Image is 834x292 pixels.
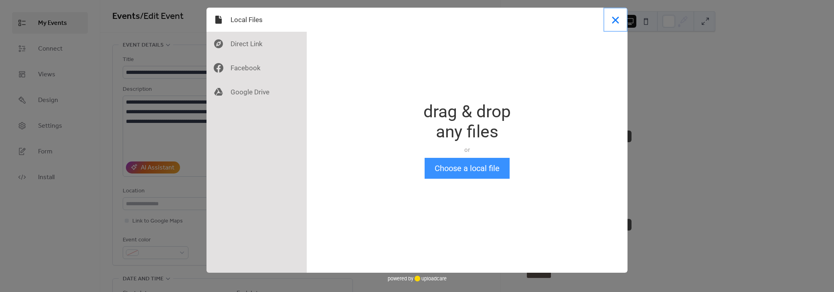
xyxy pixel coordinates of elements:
[206,8,307,32] div: Local Files
[413,276,447,282] a: uploadcare
[206,80,307,104] div: Google Drive
[603,8,628,32] button: Close
[423,102,511,142] div: drag & drop any files
[206,32,307,56] div: Direct Link
[206,56,307,80] div: Facebook
[388,273,447,285] div: powered by
[425,158,510,179] button: Choose a local file
[423,146,511,154] div: or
